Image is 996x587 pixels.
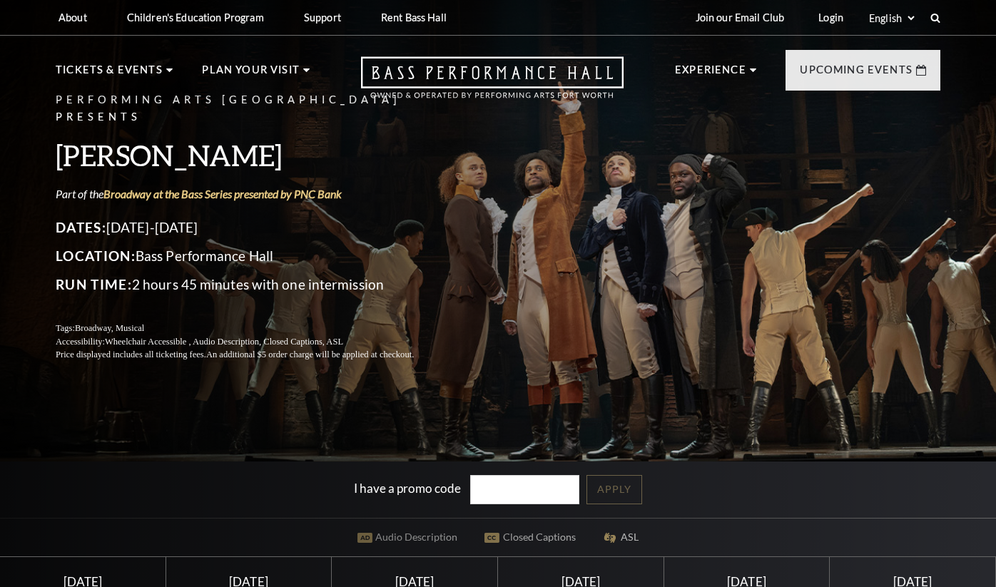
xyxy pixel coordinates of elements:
span: Wheelchair Accessible , Audio Description, Closed Captions, ASL [105,337,343,347]
p: Rent Bass Hall [381,11,447,24]
a: Broadway at the Bass Series presented by PNC Bank [103,187,342,200]
p: [DATE]-[DATE] [56,216,448,239]
p: Children's Education Program [127,11,264,24]
span: Dates: [56,219,106,235]
p: About [59,11,87,24]
p: Part of the [56,186,448,202]
p: Upcoming Events [800,61,913,87]
p: Tickets & Events [56,61,163,87]
select: Select: [866,11,917,25]
p: Price displayed includes all ticketing fees. [56,348,448,362]
p: Accessibility: [56,335,448,349]
p: Plan Your Visit [202,61,300,87]
p: Bass Performance Hall [56,245,448,267]
p: Tags: [56,322,448,335]
label: I have a promo code [354,480,461,495]
p: Support [304,11,341,24]
span: Broadway, Musical [75,323,144,333]
span: An additional $5 order charge will be applied at checkout. [206,349,414,359]
p: Experience [675,61,746,87]
p: 2 hours 45 minutes with one intermission [56,273,448,296]
h3: [PERSON_NAME] [56,137,448,173]
span: Run Time: [56,276,132,292]
span: Location: [56,247,136,264]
